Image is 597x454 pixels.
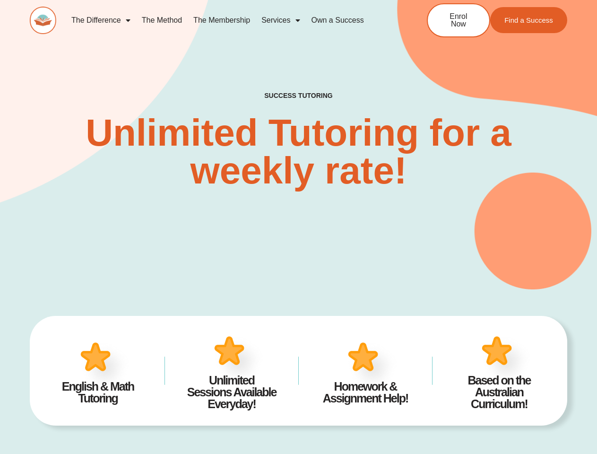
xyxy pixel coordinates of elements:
nav: Menu [66,9,396,31]
a: Services [256,9,305,31]
a: Own a Success [306,9,370,31]
a: The Method [136,9,188,31]
h4: SUCCESS TUTORING​ [219,92,378,100]
h4: English & Math Tutoring [45,381,150,404]
a: The Membership [188,9,256,31]
span: Find a Success [504,17,553,24]
iframe: Chat Widget [550,409,597,454]
h4: Homework & Assignment Help! [313,381,418,404]
a: Enrol Now [427,3,490,37]
a: Find a Success [490,7,567,33]
h4: Based on the Australian Curriculum! [447,375,552,410]
h2: Unlimited Tutoring for a weekly rate! [65,114,532,190]
span: Enrol Now [442,13,475,28]
a: The Difference [66,9,136,31]
h4: Unlimited Sessions Available Everyday! [179,375,284,410]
